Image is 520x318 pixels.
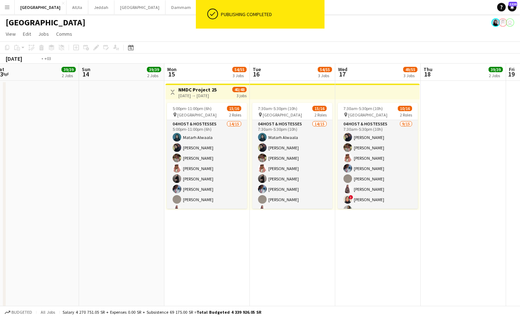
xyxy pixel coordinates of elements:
button: Dammam [165,0,197,14]
span: Comms [56,31,72,37]
span: Jobs [38,31,49,37]
h1: [GEOGRAPHIC_DATA] [6,17,85,28]
app-user-avatar: saeed hashil [506,18,514,27]
span: Total Budgeted 4 339 926.05 SR [197,309,261,315]
button: [GEOGRAPHIC_DATA] [15,0,66,14]
div: +03 [44,56,51,61]
div: Publishing completed [221,11,322,18]
span: View [6,31,16,37]
span: Budgeted [11,310,32,315]
a: Jobs [35,29,52,39]
button: Budgeted [4,308,33,316]
div: Salary 4 270 751.05 SR + Expenses 0.00 SR + Subsistence 69 175.00 SR = [63,309,261,315]
span: All jobs [39,309,56,315]
app-user-avatar: Deemah Bin Hayan [491,18,500,27]
span: 1220 [509,2,517,6]
a: Edit [20,29,34,39]
span: Edit [23,31,31,37]
button: Jeddah [88,0,114,14]
app-user-avatar: Assaf Alassaf [499,18,507,27]
button: AlUla [66,0,88,14]
div: [DATE] [6,55,22,62]
a: View [3,29,19,39]
a: 1220 [508,3,516,11]
button: [GEOGRAPHIC_DATA] [114,0,165,14]
a: Comms [53,29,75,39]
